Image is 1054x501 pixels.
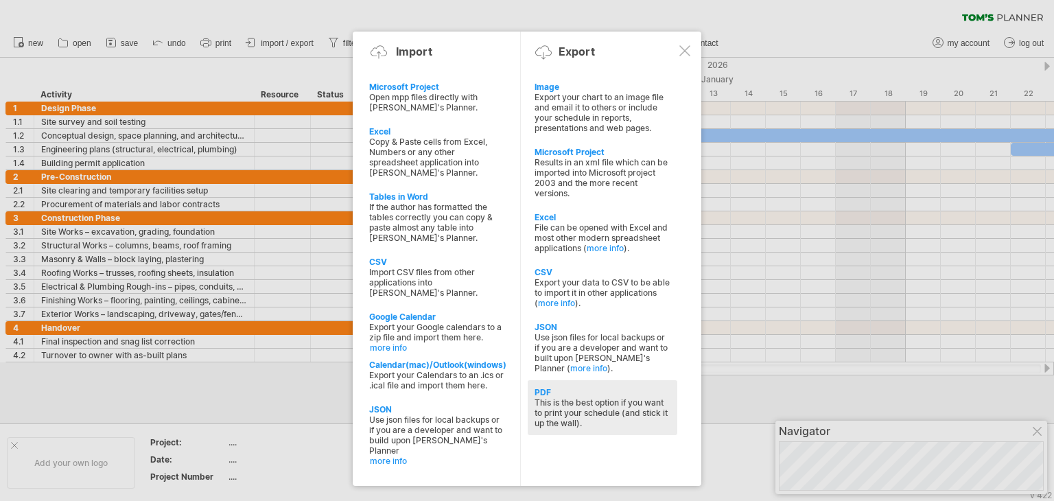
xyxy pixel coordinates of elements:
[369,126,505,137] div: Excel
[535,322,670,332] div: JSON
[559,45,595,58] div: Export
[535,397,670,428] div: This is the best option if you want to print your schedule (and stick it up the wall).
[369,137,505,178] div: Copy & Paste cells from Excel, Numbers or any other spreadsheet application into [PERSON_NAME]'s ...
[535,147,670,157] div: Microsoft Project
[535,157,670,198] div: Results in an xml file which can be imported into Microsoft project 2003 and the more recent vers...
[535,82,670,92] div: Image
[396,45,432,58] div: Import
[535,332,670,373] div: Use json files for local backups or if you are a developer and want to built upon [PERSON_NAME]'s...
[535,277,670,308] div: Export your data to CSV to be able to import it in other applications ( ).
[369,202,505,243] div: If the author has formatted the tables correctly you can copy & paste almost any table into [PERS...
[370,456,506,466] a: more info
[535,92,670,133] div: Export your chart to an image file and email it to others or include your schedule in reports, pr...
[538,298,575,308] a: more info
[570,363,607,373] a: more info
[535,387,670,397] div: PDF
[370,342,506,353] a: more info
[535,222,670,253] div: File can be opened with Excel and most other modern spreadsheet applications ( ).
[535,267,670,277] div: CSV
[587,243,624,253] a: more info
[535,212,670,222] div: Excel
[369,191,505,202] div: Tables in Word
